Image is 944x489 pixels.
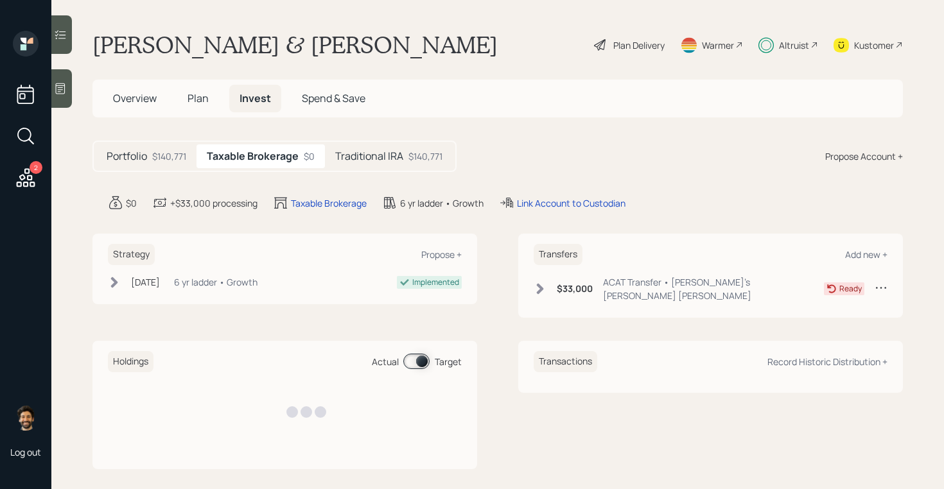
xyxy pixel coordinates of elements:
div: Implemented [412,277,459,288]
div: +$33,000 processing [170,196,258,210]
h5: Taxable Brokerage [207,150,299,162]
span: Plan [188,91,209,105]
div: Record Historic Distribution + [767,356,887,368]
span: Spend & Save [302,91,365,105]
div: $140,771 [152,150,186,163]
h6: Holdings [108,351,153,372]
div: ACAT Transfer • [PERSON_NAME]'s [PERSON_NAME] [PERSON_NAME] [603,275,824,302]
h6: Transfers [534,244,582,265]
div: $140,771 [408,150,442,163]
img: eric-schwartz-headshot.png [13,405,39,431]
div: Plan Delivery [613,39,665,52]
h1: [PERSON_NAME] & [PERSON_NAME] [92,31,498,59]
div: $0 [126,196,137,210]
h6: $33,000 [557,284,593,295]
div: 6 yr ladder • Growth [174,275,258,289]
div: Target [435,355,462,368]
h6: Transactions [534,351,597,372]
div: Altruist [779,39,809,52]
span: Invest [240,91,271,105]
h5: Portfolio [107,150,147,162]
span: Overview [113,91,157,105]
div: $0 [304,150,315,163]
div: [DATE] [131,275,160,289]
div: Propose Account + [825,150,903,163]
h5: Traditional IRA [335,150,403,162]
div: Propose + [421,248,462,261]
div: Add new + [845,248,887,261]
div: Taxable Brokerage [291,196,367,210]
div: 2 [30,161,42,174]
div: Warmer [702,39,734,52]
div: 6 yr ladder • Growth [400,196,484,210]
div: Ready [839,283,862,295]
div: Log out [10,446,41,458]
h6: Strategy [108,244,155,265]
div: Actual [372,355,399,368]
div: Link Account to Custodian [517,196,625,210]
div: Kustomer [854,39,894,52]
